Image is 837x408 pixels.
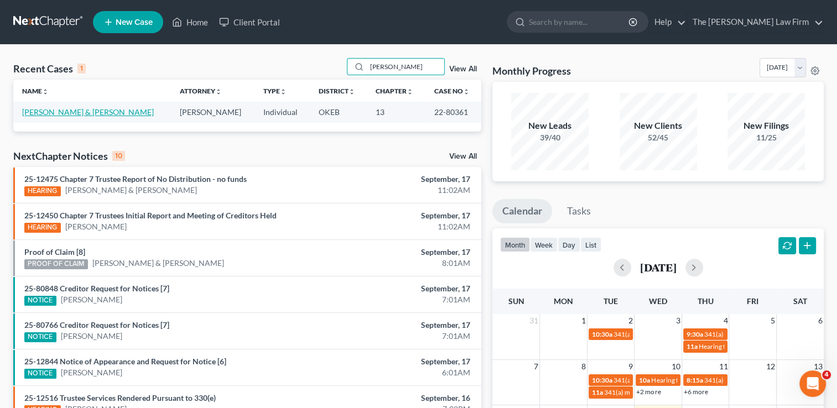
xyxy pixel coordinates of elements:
span: 2 [627,314,634,327]
a: 25-12844 Notice of Appearance and Request for Notice [6] [24,357,226,366]
h3: Monthly Progress [492,64,571,77]
span: 12 [765,360,776,373]
div: New Leads [511,119,589,132]
span: 11a [592,388,603,396]
span: 5 [770,314,776,327]
div: 11:02AM [329,185,470,196]
a: Client Portal [214,12,285,32]
a: View All [449,65,477,73]
div: 39/40 [511,132,589,143]
a: Tasks [557,199,601,223]
span: Fri [747,296,758,306]
span: Hearing for [PERSON_NAME] [651,376,737,384]
a: 25-12475 Chapter 7 Trustee Report of No Distribution - no funds [24,174,247,184]
span: 10:30a [592,330,612,338]
div: 7:01AM [329,294,470,305]
input: Search by name... [529,12,630,32]
span: Sun [508,296,524,306]
span: New Case [116,18,153,27]
a: Help [649,12,686,32]
a: Typeunfold_more [263,87,287,95]
span: 31 [528,314,539,327]
i: unfold_more [463,88,470,95]
span: 8 [580,360,587,373]
a: [PERSON_NAME] [65,221,127,232]
div: 52/45 [620,132,697,143]
td: 22-80361 [425,102,481,122]
span: 1 [580,314,587,327]
span: 10 [670,360,682,373]
i: unfold_more [349,88,355,95]
div: 11/25 [727,132,805,143]
span: Thu [698,296,714,306]
span: Mon [554,296,573,306]
a: Calendar [492,199,552,223]
a: Case Nounfold_more [434,87,470,95]
a: [PERSON_NAME] & [PERSON_NAME] [65,185,197,196]
a: [PERSON_NAME] & [PERSON_NAME] [92,258,224,269]
a: [PERSON_NAME] & [PERSON_NAME] [22,107,154,117]
i: unfold_more [280,88,287,95]
div: 6:01AM [329,367,470,378]
span: 7 [533,360,539,373]
a: +2 more [636,388,661,396]
span: 10a [639,376,650,384]
a: Chapterunfold_more [376,87,413,95]
div: 1 [77,64,86,74]
span: 8:15a [687,376,703,384]
span: Sat [793,296,807,306]
td: OKEB [310,102,367,122]
a: +6 more [684,388,708,396]
td: 13 [367,102,425,122]
div: September, 17 [329,320,470,331]
div: September, 17 [329,283,470,294]
span: 6 [817,314,824,327]
span: 4 [822,370,831,379]
div: 7:01AM [329,331,470,342]
a: 25-80766 Creditor Request for Notices [7] [24,320,169,329]
div: September, 17 [329,247,470,258]
div: NOTICE [24,296,56,306]
iframe: Intercom live chat [799,370,826,397]
div: NOTICE [24,332,56,342]
div: September, 17 [329,174,470,185]
a: View All [449,153,477,160]
input: Search by name... [367,59,444,75]
a: Proof of Claim [8] [24,247,85,257]
i: unfold_more [407,88,413,95]
td: [PERSON_NAME] [171,102,254,122]
i: unfold_more [215,88,222,95]
div: September, 17 [329,356,470,367]
div: 10 [112,151,125,161]
div: Recent Cases [13,62,86,75]
span: 9:30a [687,330,703,338]
a: [PERSON_NAME] [61,294,122,305]
span: 341(a) meeting for [PERSON_NAME] & [PERSON_NAME] [604,388,770,396]
div: September, 17 [329,210,470,221]
a: Home [167,12,214,32]
a: 25-12450 Chapter 7 Trustees Initial Report and Meeting of Creditors Held [24,211,277,220]
div: PROOF OF CLAIM [24,259,88,269]
i: unfold_more [42,88,49,95]
div: New Filings [727,119,805,132]
a: [PERSON_NAME] [61,367,122,378]
div: 8:01AM [329,258,470,269]
span: 4 [722,314,729,327]
a: Attorneyunfold_more [180,87,222,95]
h2: [DATE] [640,261,677,273]
button: month [500,237,530,252]
span: 341(a) meeting for [PERSON_NAME] [614,330,720,338]
span: 9 [627,360,634,373]
a: The [PERSON_NAME] Law Firm [687,12,823,32]
div: HEARING [24,186,61,196]
span: 3 [675,314,682,327]
button: day [558,237,580,252]
button: week [530,237,558,252]
button: list [580,237,601,252]
div: HEARING [24,223,61,233]
span: 11a [687,342,698,351]
span: 13 [813,360,824,373]
div: NOTICE [24,369,56,379]
a: [PERSON_NAME] [61,331,122,342]
span: 10:30a [592,376,612,384]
